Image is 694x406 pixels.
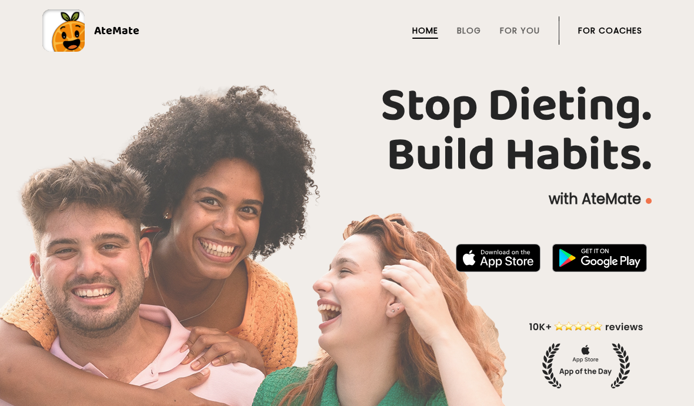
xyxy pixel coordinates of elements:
[456,244,540,272] img: badge-download-apple.svg
[578,26,642,35] a: For Coaches
[42,9,652,52] a: AteMate
[500,26,540,35] a: For You
[520,320,652,388] img: home-hero-appoftheday.png
[42,82,652,180] h1: Stop Dieting. Build Habits.
[552,244,647,272] img: badge-download-google.png
[85,21,139,40] div: AteMate
[457,26,481,35] a: Blog
[42,190,652,209] p: with AteMate
[412,26,438,35] a: Home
